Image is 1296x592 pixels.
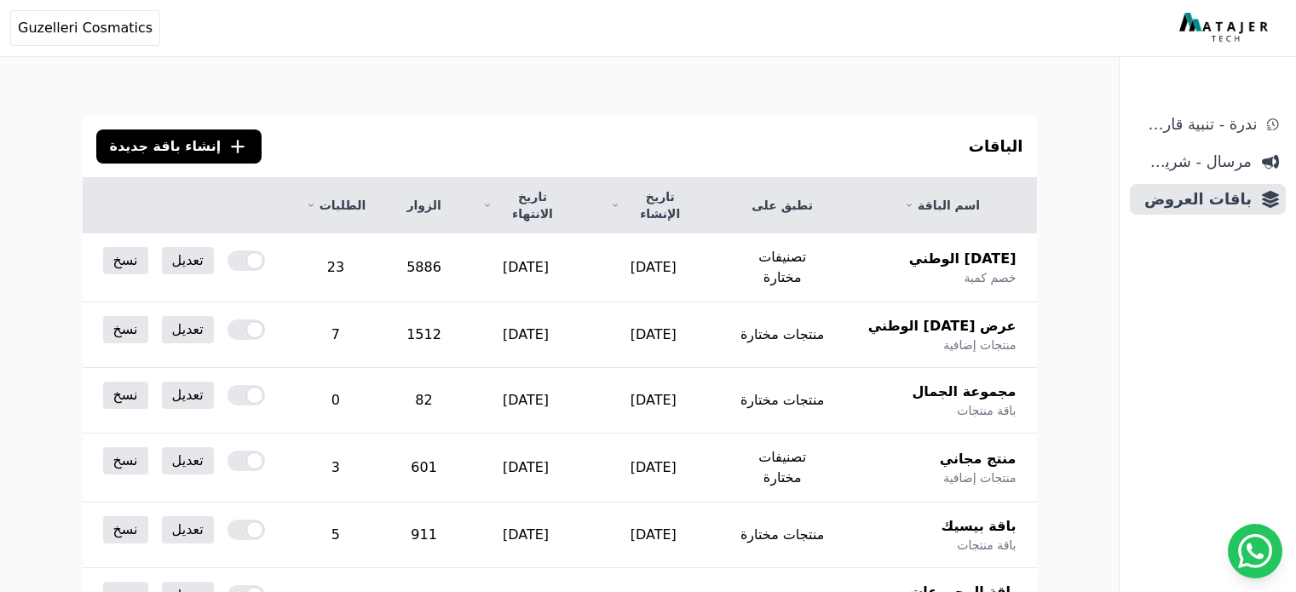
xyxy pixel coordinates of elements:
[717,434,848,503] td: تصنيفات مختارة
[1137,112,1257,136] span: ندرة - تنبية قارب علي النفاذ
[868,197,1017,214] a: اسم الباقة
[462,233,590,302] td: [DATE]
[162,382,214,409] a: تعديل
[717,503,848,568] td: منتجات مختارة
[868,316,1017,336] span: عرض [DATE] الوطني
[717,178,848,233] th: تطبق على
[590,302,717,368] td: [DATE]
[103,516,148,543] a: نسخ
[943,469,1016,486] span: منتجات إضافية
[590,368,717,434] td: [DATE]
[462,302,590,368] td: [DATE]
[96,129,262,164] button: إنشاء باقة جديدة
[957,537,1016,554] span: باقة منتجات
[1179,13,1272,43] img: MatajerTech Logo
[386,503,462,568] td: 911
[103,316,148,343] a: نسخ
[386,233,462,302] td: 5886
[386,178,462,233] th: الزوار
[10,10,160,46] button: Guzelleri Cosmatics
[462,368,590,434] td: [DATE]
[1137,150,1252,174] span: مرسال - شريط دعاية
[717,368,848,434] td: منتجات مختارة
[18,18,153,38] span: Guzelleri Cosmatics
[462,434,590,503] td: [DATE]
[462,503,590,568] td: [DATE]
[482,188,569,222] a: تاريخ الانتهاء
[162,316,214,343] a: تعديل
[162,247,214,274] a: تعديل
[285,434,386,503] td: 3
[590,434,717,503] td: [DATE]
[386,434,462,503] td: 601
[162,516,214,543] a: تعديل
[964,269,1016,286] span: خصم كمية
[940,449,1017,469] span: منتج مجاني
[386,302,462,368] td: 1512
[957,402,1016,419] span: باقة منتجات
[590,233,717,302] td: [DATE]
[912,382,1016,402] span: مجموعة الجمال
[103,247,148,274] a: نسخ
[103,382,148,409] a: نسخ
[717,302,848,368] td: منتجات مختارة
[103,447,148,474] a: نسخ
[943,336,1016,353] span: منتجات إضافية
[590,503,717,568] td: [DATE]
[1137,187,1252,211] span: باقات العروض
[285,302,386,368] td: 7
[969,135,1023,158] h3: الباقات
[941,516,1016,537] span: باقة بيسيك
[285,503,386,568] td: 5
[386,368,462,434] td: 82
[717,233,848,302] td: تصنيفات مختارة
[110,136,222,157] span: إنشاء باقة جديدة
[285,233,386,302] td: 23
[306,197,366,214] a: الطلبات
[162,447,214,474] a: تعديل
[909,249,1017,269] span: [DATE] الوطني
[610,188,696,222] a: تاريخ الإنشاء
[285,368,386,434] td: 0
